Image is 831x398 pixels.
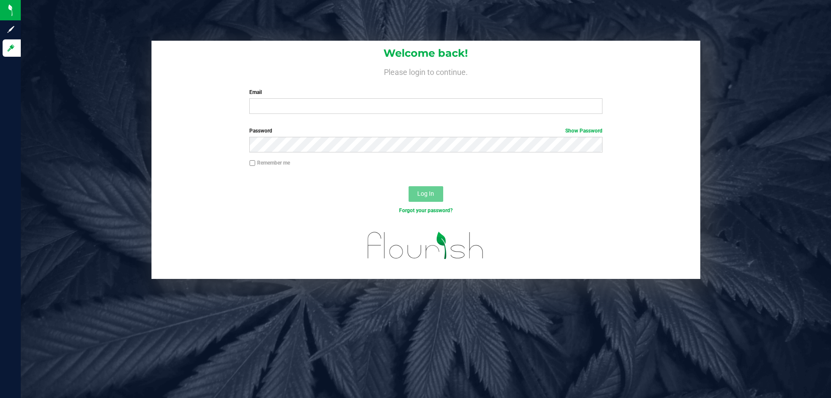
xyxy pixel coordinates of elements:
[357,223,494,268] img: flourish_logo.svg
[417,190,434,197] span: Log In
[151,66,700,76] h4: Please login to continue.
[565,128,602,134] a: Show Password
[409,186,443,202] button: Log In
[6,25,15,34] inline-svg: Sign up
[249,160,255,166] input: Remember me
[151,48,700,59] h1: Welcome back!
[249,128,272,134] span: Password
[399,207,453,214] a: Forgot your password?
[249,88,602,96] label: Email
[249,159,290,167] label: Remember me
[6,44,15,52] inline-svg: Log in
